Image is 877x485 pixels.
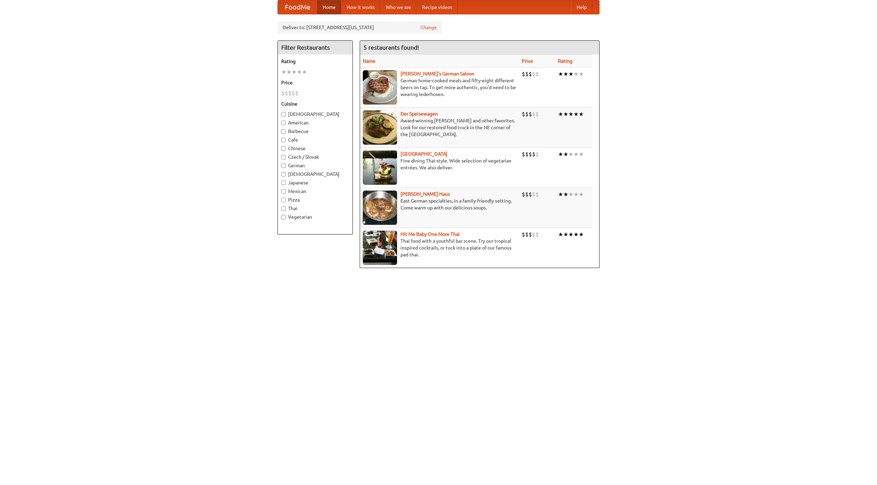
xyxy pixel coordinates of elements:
input: Cafe [281,138,286,142]
li: $ [522,70,525,78]
li: $ [529,231,532,238]
input: Mexican [281,189,286,194]
li: $ [532,150,535,158]
li: $ [535,110,539,118]
li: ★ [573,70,579,78]
li: $ [525,150,529,158]
a: Rating [558,58,572,64]
input: Chinese [281,146,286,151]
img: babythai.jpg [363,231,397,265]
img: esthers.jpg [363,70,397,105]
img: kohlhaus.jpg [363,191,397,225]
label: [DEMOGRAPHIC_DATA] [281,171,349,178]
a: Hit Me Baby One More Thai [400,231,460,237]
a: Recipe videos [417,0,458,14]
li: $ [529,110,532,118]
input: [DEMOGRAPHIC_DATA] [281,172,286,177]
label: American [281,119,349,126]
li: ★ [579,110,584,118]
li: ★ [281,68,286,76]
label: Mexican [281,188,349,195]
li: $ [295,89,298,97]
li: $ [281,89,285,97]
li: ★ [286,68,292,76]
li: $ [522,150,525,158]
li: $ [292,89,295,97]
label: [DEMOGRAPHIC_DATA] [281,111,349,118]
li: ★ [573,191,579,198]
img: satay.jpg [363,150,397,185]
li: $ [535,70,539,78]
li: ★ [579,191,584,198]
li: ★ [558,110,563,118]
a: Der Speisewagen [400,111,438,117]
a: Who we are [380,0,417,14]
label: German [281,162,349,169]
li: ★ [297,68,302,76]
a: How it works [341,0,380,14]
input: Barbecue [281,129,286,134]
div: Deliver to: [STREET_ADDRESS][US_STATE] [277,21,442,34]
input: Vegetarian [281,215,286,219]
input: Thai [281,206,286,211]
li: ★ [292,68,297,76]
input: Japanese [281,181,286,185]
input: German [281,163,286,168]
label: Czech / Slovak [281,154,349,160]
a: [GEOGRAPHIC_DATA] [400,151,447,157]
p: Thai food with a youthful bar scene. Try our tropical inspired cocktails, or tuck into a plate of... [363,238,516,258]
label: Pizza [281,196,349,203]
li: ★ [563,110,568,118]
li: ★ [568,150,573,158]
p: German home-cooked meals and fifty-eight different beers on tap. To get more authentic, you'd nee... [363,77,516,98]
li: $ [529,70,532,78]
li: $ [288,89,292,97]
label: Chinese [281,145,349,152]
label: Vegetarian [281,214,349,220]
input: American [281,121,286,125]
li: ★ [302,68,307,76]
li: $ [529,150,532,158]
li: ★ [563,191,568,198]
li: ★ [579,231,584,238]
li: $ [525,231,529,238]
li: $ [535,191,539,198]
li: $ [532,110,535,118]
a: Change [420,24,437,31]
li: ★ [568,231,573,238]
input: Pizza [281,198,286,202]
li: ★ [563,231,568,238]
li: $ [535,150,539,158]
h5: Rating [281,58,349,65]
li: $ [522,191,525,198]
li: ★ [573,231,579,238]
li: ★ [568,70,573,78]
li: $ [525,191,529,198]
li: $ [525,110,529,118]
a: Help [571,0,592,14]
h4: Filter Restaurants [278,41,353,54]
li: ★ [558,70,563,78]
li: ★ [579,150,584,158]
li: ★ [573,110,579,118]
a: [PERSON_NAME]'s German Saloon [400,71,474,76]
a: [PERSON_NAME] Haus [400,191,450,197]
p: Award-winning [PERSON_NAME] and other favorites. Look for our restored food truck in the NE corne... [363,117,516,138]
li: ★ [558,231,563,238]
li: ★ [568,110,573,118]
label: Barbecue [281,128,349,135]
li: ★ [558,150,563,158]
li: $ [532,191,535,198]
h5: Price [281,79,349,86]
a: Price [522,58,533,64]
li: $ [532,70,535,78]
p: East German specialties, in a family-friendly setting. Come warm up with our delicious soups. [363,197,516,211]
li: $ [525,70,529,78]
p: Fine dining Thai-style. Wide selection of vegetarian entrées. We also deliver. [363,157,516,171]
li: ★ [563,70,568,78]
a: Home [317,0,341,14]
input: [DEMOGRAPHIC_DATA] [281,112,286,117]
